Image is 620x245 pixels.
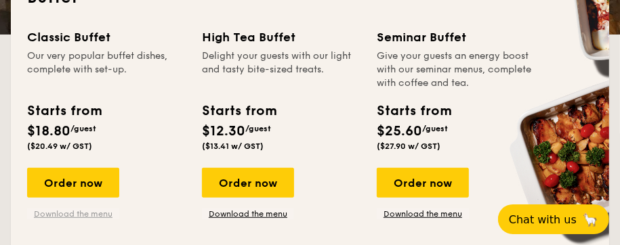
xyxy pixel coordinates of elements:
[202,123,245,139] span: $12.30
[202,101,276,121] div: Starts from
[582,212,598,227] span: 🦙
[27,49,186,90] div: Our very popular buffet dishes, complete with set-up.
[422,124,448,133] span: /guest
[377,141,440,151] span: ($27.90 w/ GST)
[377,49,535,90] div: Give your guests an energy boost with our seminar menus, complete with coffee and tea.
[245,124,271,133] span: /guest
[377,168,469,198] div: Order now
[27,101,101,121] div: Starts from
[202,49,360,90] div: Delight your guests with our light and tasty bite-sized treats.
[27,28,186,47] div: Classic Buffet
[377,208,469,219] a: Download the menu
[27,141,92,151] span: ($20.49 w/ GST)
[498,204,609,234] button: Chat with us🦙
[202,208,294,219] a: Download the menu
[202,141,264,151] span: ($13.41 w/ GST)
[202,168,294,198] div: Order now
[70,124,96,133] span: /guest
[377,28,535,47] div: Seminar Buffet
[27,123,70,139] span: $18.80
[202,28,360,47] div: High Tea Buffet
[27,208,119,219] a: Download the menu
[27,168,119,198] div: Order now
[377,123,422,139] span: $25.60
[377,101,451,121] div: Starts from
[509,213,577,226] span: Chat with us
